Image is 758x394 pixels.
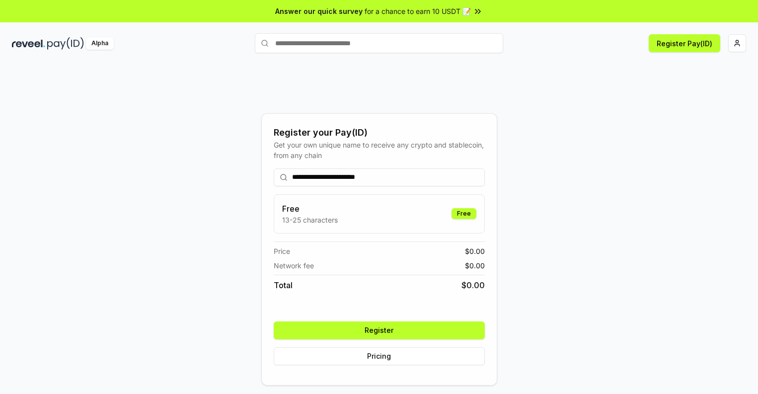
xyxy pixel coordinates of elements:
[274,126,485,140] div: Register your Pay(ID)
[274,260,314,271] span: Network fee
[86,37,114,50] div: Alpha
[12,37,45,50] img: reveel_dark
[461,279,485,291] span: $ 0.00
[274,140,485,160] div: Get your own unique name to receive any crypto and stablecoin, from any chain
[274,321,485,339] button: Register
[274,347,485,365] button: Pricing
[465,246,485,256] span: $ 0.00
[274,246,290,256] span: Price
[465,260,485,271] span: $ 0.00
[649,34,720,52] button: Register Pay(ID)
[275,6,363,16] span: Answer our quick survey
[274,279,293,291] span: Total
[282,215,338,225] p: 13-25 characters
[47,37,84,50] img: pay_id
[282,203,338,215] h3: Free
[452,208,476,219] div: Free
[365,6,471,16] span: for a chance to earn 10 USDT 📝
